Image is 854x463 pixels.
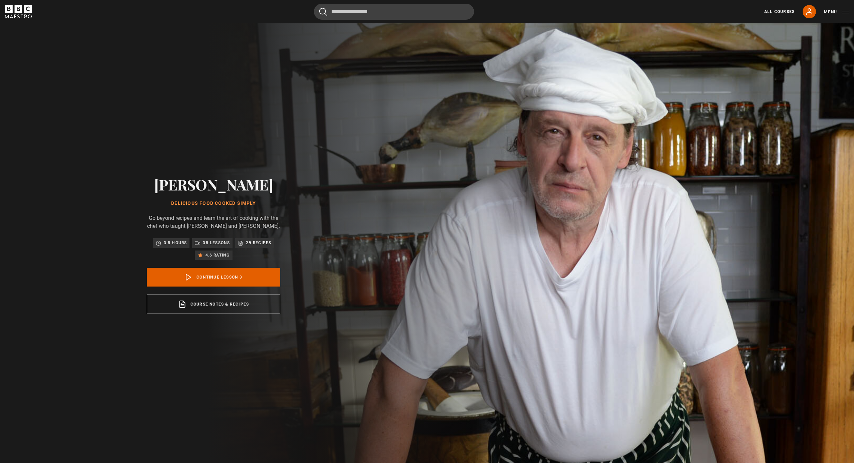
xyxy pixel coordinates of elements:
a: Course notes & recipes [147,295,280,314]
p: Go beyond recipes and learn the art of cooking with the chef who taught [PERSON_NAME] and [PERSON... [147,214,280,230]
button: Toggle navigation [824,9,849,15]
svg: BBC Maestro [5,5,32,18]
p: 35 lessons [203,240,230,246]
p: 3.5 hours [164,240,187,246]
p: 4.6 rating [205,252,230,259]
button: Submit the search query [319,8,327,16]
a: Continue lesson 3 [147,268,280,287]
p: 29 recipes [246,240,271,246]
h1: Delicious Food Cooked Simply [147,201,280,206]
h2: [PERSON_NAME] [147,176,280,193]
a: All Courses [764,9,795,15]
input: Search [314,4,474,20]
